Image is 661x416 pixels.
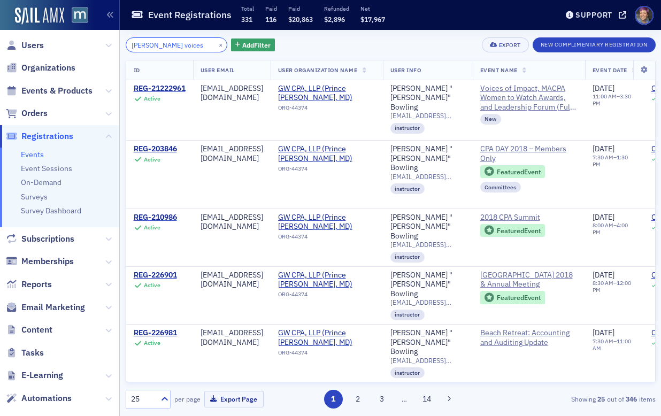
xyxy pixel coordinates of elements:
a: Survey Dashboard [21,206,81,215]
div: Featured Event [497,169,541,175]
span: User Info [390,66,421,74]
button: Export Page [204,391,264,407]
p: Paid [265,5,277,12]
div: REG-210986 [134,213,177,222]
img: SailAMX [15,7,64,25]
span: [EMAIL_ADDRESS][DOMAIN_NAME] [390,357,465,365]
a: Orders [6,107,48,119]
time: 8:30 AM [593,279,613,287]
span: Tasks [21,347,44,359]
div: ORG-44374 [278,349,375,360]
input: Search… [126,37,228,52]
span: … [397,394,412,404]
a: Tasks [6,347,44,359]
label: per page [174,394,201,404]
a: Subscriptions [6,233,74,245]
span: User Email [201,66,235,74]
div: Featured Event [480,224,545,237]
time: 3:30 PM [593,93,631,107]
div: [EMAIL_ADDRESS][DOMAIN_NAME] [201,84,263,103]
span: Organizations [21,62,75,74]
div: instructor [390,123,425,134]
button: Export [482,37,528,52]
a: GW CPA, LLP (Prince [PERSON_NAME], MD) [278,271,375,289]
span: Orders [21,107,48,119]
div: instructor [390,183,425,194]
span: Automations [21,392,72,404]
strong: 25 [596,394,607,404]
div: [EMAIL_ADDRESS][DOMAIN_NAME] [201,328,263,347]
span: User Organization Name [278,66,358,74]
span: Event Date [593,66,627,74]
time: 11:00 AM [593,93,617,100]
span: GW CPA, LLP (Prince Frederick, MD) [278,328,375,347]
a: 2018 CPA Summit [480,213,578,222]
strong: 346 [624,394,639,404]
button: 3 [373,390,391,409]
span: Memberships [21,256,74,267]
span: Events & Products [21,85,93,97]
p: Total [241,5,254,12]
div: Featured Event [497,228,541,234]
div: 25 [131,394,155,405]
div: Active [144,340,160,346]
a: Events [21,150,44,159]
span: $20,863 [288,15,313,24]
a: [PERSON_NAME] "[PERSON_NAME]" Bowling [390,84,465,112]
a: [PERSON_NAME] "[PERSON_NAME]" Bowling [390,328,465,357]
a: REG-226981 [134,328,177,338]
a: Email Marketing [6,302,85,313]
span: Reports [21,279,52,290]
a: GW CPA, LLP (Prince [PERSON_NAME], MD) [278,84,375,103]
p: Paid [288,5,313,12]
time: 12:00 PM [593,279,631,294]
button: 2 [348,390,367,409]
span: Users [21,40,44,51]
span: GW CPA, LLP (Prince Frederick, MD) [278,271,375,289]
div: – [593,93,636,107]
a: Registrations [6,130,73,142]
div: [PERSON_NAME] "[PERSON_NAME]" Bowling [390,213,465,241]
h1: Event Registrations [148,9,232,21]
a: [PERSON_NAME] "[PERSON_NAME]" Bowling [390,271,465,299]
span: [EMAIL_ADDRESS][DOMAIN_NAME] [390,241,465,249]
a: On-Demand [21,178,62,187]
time: 4:00 PM [593,221,628,236]
div: – [593,154,636,168]
span: $17,967 [360,15,385,24]
a: Automations [6,392,72,404]
div: instructor [390,367,425,378]
a: Organizations [6,62,75,74]
div: ORG-44374 [278,233,375,244]
a: CPA DAY 2018 – Members Only [480,144,578,163]
span: Event Name [480,66,518,74]
span: GW CPA, LLP (Prince Frederick, MD) [278,84,375,103]
div: – [593,222,636,236]
span: [EMAIL_ADDRESS][DOMAIN_NAME] [390,112,465,120]
div: Featured Event [497,295,541,301]
a: REG-203846 [134,144,177,154]
span: [EMAIL_ADDRESS][DOMAIN_NAME] [390,173,465,181]
time: 8:00 AM [593,221,613,229]
span: Subscriptions [21,233,74,245]
div: [EMAIL_ADDRESS][DOMAIN_NAME] [201,144,263,163]
time: 7:30 AM [593,337,613,345]
a: GW CPA, LLP (Prince [PERSON_NAME], MD) [278,328,375,347]
span: Registrations [21,130,73,142]
img: SailAMX [72,7,88,24]
span: [DATE] [593,83,614,93]
div: Showing out of items [486,394,655,404]
a: Surveys [21,192,48,202]
a: REG-226901 [134,271,177,280]
span: GW CPA, LLP (Prince Frederick, MD) [278,144,375,163]
span: Add Filter [242,40,271,50]
span: [DATE] [593,328,614,337]
button: × [216,40,226,49]
a: Beach Retreat: Accounting and Auditing Update [480,328,578,347]
div: – [593,280,636,294]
